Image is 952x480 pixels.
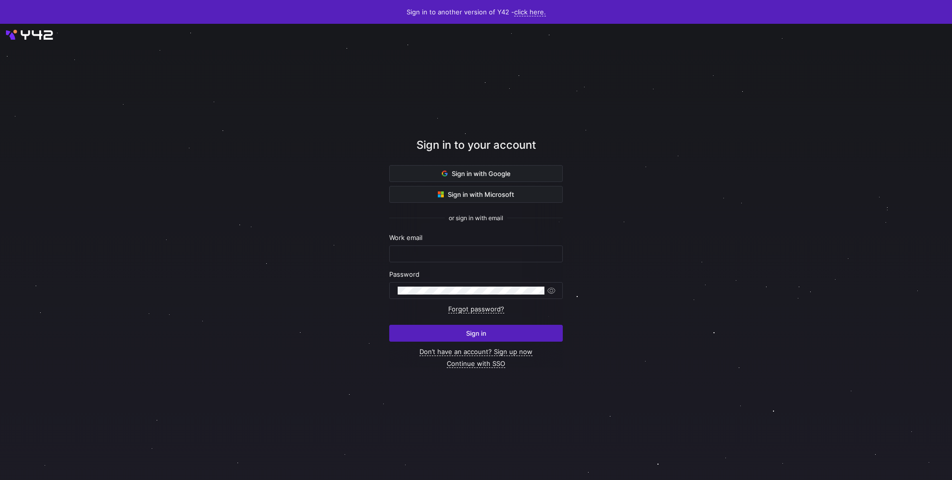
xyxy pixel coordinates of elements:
[466,329,486,337] span: Sign in
[449,215,503,222] span: or sign in with email
[389,325,563,342] button: Sign in
[389,137,563,165] div: Sign in to your account
[438,190,514,198] span: Sign in with Microsoft
[514,8,546,16] a: click here.
[389,234,422,241] span: Work email
[389,186,563,203] button: Sign in with Microsoft
[442,170,511,178] span: Sign in with Google
[419,348,533,356] a: Don’t have an account? Sign up now
[389,165,563,182] button: Sign in with Google
[447,360,505,368] a: Continue with SSO
[389,270,419,278] span: Password
[448,305,504,313] a: Forgot password?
